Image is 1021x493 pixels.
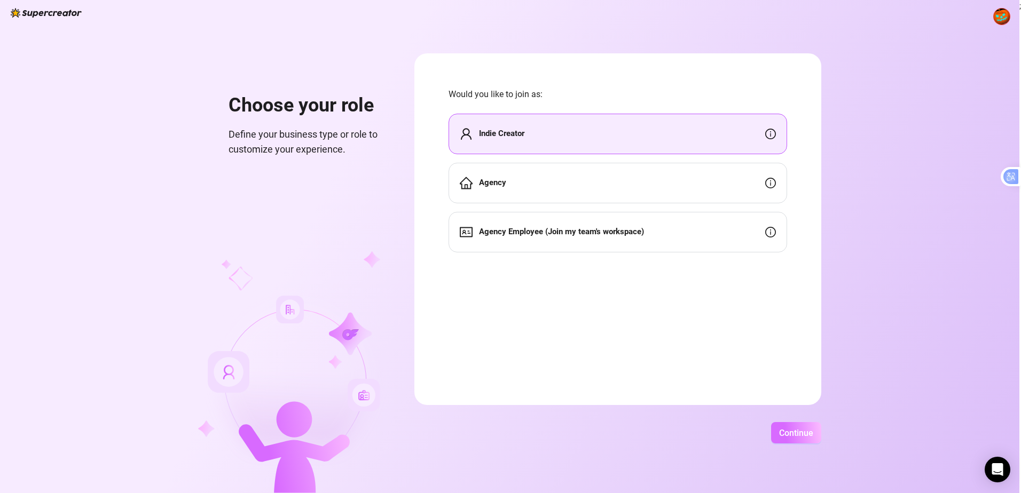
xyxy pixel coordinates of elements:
[460,128,473,140] span: user
[479,178,506,187] strong: Agency
[771,422,821,443] button: Continue
[765,227,776,237] span: info-circle
[985,457,1010,482] div: Open Intercom Messenger
[229,94,389,117] h1: Choose your role
[460,226,473,238] span: idcard
[994,9,1010,25] img: ACg8ocIh1QqTPngcibWhjBf1V5ijnLtAOI5PjcXVqMjfQTJKFTse4rA=s96-c
[765,178,776,188] span: info-circle
[479,129,524,138] strong: Indie Creator
[779,428,813,438] span: Continue
[449,88,787,101] span: Would you like to join as:
[479,227,644,236] strong: Agency Employee (Join my team's workspace)
[11,8,82,18] img: logo
[765,129,776,139] span: info-circle
[460,177,473,189] span: home
[229,127,389,157] span: Define your business type or role to customize your experience.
